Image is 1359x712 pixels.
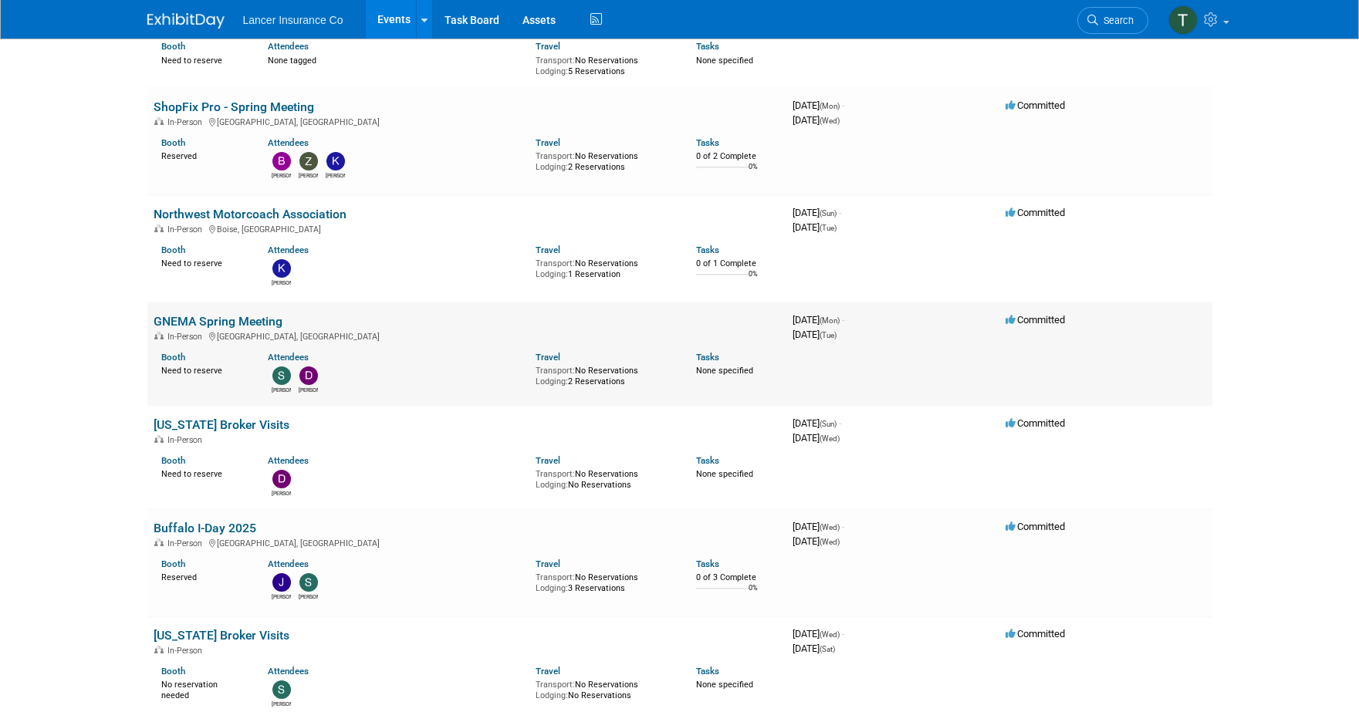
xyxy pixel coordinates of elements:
[820,209,837,218] span: (Sun)
[154,538,164,546] img: In-Person Event
[536,148,673,172] div: No Reservations 2 Reservations
[154,224,164,232] img: In-Person Event
[536,680,575,690] span: Transport:
[842,521,844,532] span: -
[161,558,185,569] a: Booth
[268,558,309,569] a: Attendees
[536,572,575,582] span: Transport:
[536,690,568,700] span: Lodging:
[793,114,840,126] span: [DATE]
[820,630,840,639] span: (Wed)
[536,56,575,66] span: Transport:
[161,455,185,466] a: Booth
[268,352,309,363] a: Attendees
[272,366,291,385] img: Steven O'Shea
[749,163,758,184] td: 0%
[161,137,185,148] a: Booth
[696,258,780,269] div: 0 of 1 Complete
[1098,15,1134,26] span: Search
[536,269,568,279] span: Lodging:
[161,41,185,52] a: Booth
[299,573,318,592] img: Steven Shapiro
[1006,417,1065,429] span: Committed
[536,466,673,490] div: No Reservations No Reservations
[268,455,309,466] a: Attendees
[272,592,291,601] div: Jennifer DeCristofaro
[272,152,291,170] img: Brandon Winter
[154,628,289,643] a: [US_STATE] Broker Visits
[696,352,719,363] a: Tasks
[696,680,753,690] span: None specified
[536,376,568,386] span: Lodging:
[167,117,207,127] span: In-Person
[536,41,560,52] a: Travel
[793,314,844,326] span: [DATE]
[1006,314,1065,326] span: Committed
[326,170,345,180] div: kathy egan
[154,115,780,127] div: [GEOGRAPHIC_DATA], [GEOGRAPHIC_DATA]
[167,224,207,235] span: In-Person
[167,435,207,445] span: In-Person
[272,680,291,699] img: Steven O'Shea
[696,56,753,66] span: None specified
[536,666,560,677] a: Travel
[161,569,245,583] div: Reserved
[536,151,575,161] span: Transport:
[299,385,318,394] div: Dennis Kelly
[793,417,841,429] span: [DATE]
[536,569,673,593] div: No Reservations 3 Reservations
[1168,5,1198,35] img: Terrence Forrest
[536,255,673,279] div: No Reservations 1 Reservation
[154,521,256,535] a: Buffalo I-Day 2025
[161,352,185,363] a: Booth
[1006,100,1065,111] span: Committed
[161,363,245,376] div: Need to reserve
[536,455,560,466] a: Travel
[820,102,840,110] span: (Mon)
[696,572,780,583] div: 0 of 3 Complete
[839,417,841,429] span: -
[749,270,758,291] td: 0%
[793,628,844,639] span: [DATE]
[536,558,560,569] a: Travel
[820,645,835,653] span: (Sat)
[820,538,840,546] span: (Wed)
[820,523,840,531] span: (Wed)
[842,100,844,111] span: -
[1006,207,1065,218] span: Committed
[299,152,318,170] img: Zachary Koster
[696,41,719,52] a: Tasks
[536,162,568,172] span: Lodging:
[161,666,185,677] a: Booth
[696,151,780,162] div: 0 of 2 Complete
[696,558,719,569] a: Tasks
[161,52,245,66] div: Need to reserve
[820,116,840,125] span: (Wed)
[696,455,719,466] a: Tasks
[536,352,560,363] a: Travel
[749,584,758,605] td: 0%
[154,117,164,125] img: In-Person Event
[1077,7,1148,34] a: Search
[696,137,719,148] a: Tasks
[793,535,840,547] span: [DATE]
[793,643,835,654] span: [DATE]
[793,432,840,444] span: [DATE]
[326,152,345,170] img: kathy egan
[154,314,282,329] a: GNEMA Spring Meeting
[793,329,837,340] span: [DATE]
[839,207,841,218] span: -
[272,573,291,592] img: Jennifer DeCristofaro
[268,41,309,52] a: Attendees
[272,470,291,488] img: Dennis Kelly
[536,245,560,255] a: Travel
[154,417,289,432] a: [US_STATE] Broker Visits
[167,646,207,656] span: In-Person
[536,469,575,479] span: Transport:
[154,329,780,342] div: [GEOGRAPHIC_DATA], [GEOGRAPHIC_DATA]
[268,245,309,255] a: Attendees
[272,385,291,394] div: Steven O'Shea
[268,666,309,677] a: Attendees
[536,52,673,76] div: No Reservations 5 Reservations
[820,316,840,325] span: (Mon)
